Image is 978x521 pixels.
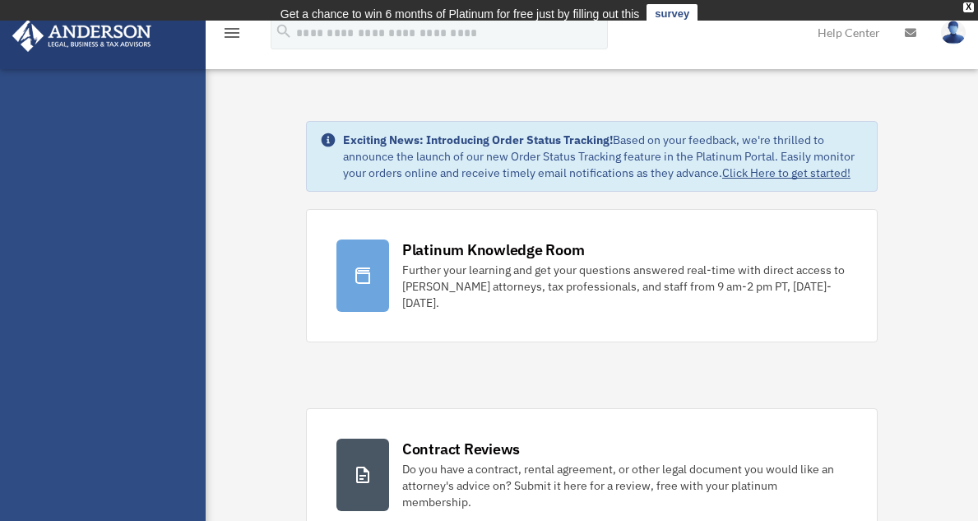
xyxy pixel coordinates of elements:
[402,461,847,510] div: Do you have a contract, rental agreement, or other legal document you would like an attorney's ad...
[343,132,864,181] div: Based on your feedback, we're thrilled to announce the launch of our new Order Status Tracking fe...
[402,439,520,459] div: Contract Reviews
[402,240,585,260] div: Platinum Knowledge Room
[722,165,851,180] a: Click Here to get started!
[306,209,878,342] a: Platinum Knowledge Room Further your learning and get your questions answered real-time with dire...
[402,262,847,311] div: Further your learning and get your questions answered real-time with direct access to [PERSON_NAM...
[343,133,613,147] strong: Exciting News: Introducing Order Status Tracking!
[280,4,640,24] div: Get a chance to win 6 months of Platinum for free just by filling out this
[963,2,974,12] div: close
[222,29,242,43] a: menu
[275,22,293,40] i: search
[222,23,242,43] i: menu
[941,21,966,44] img: User Pic
[647,4,698,24] a: survey
[7,20,156,52] img: Anderson Advisors Platinum Portal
